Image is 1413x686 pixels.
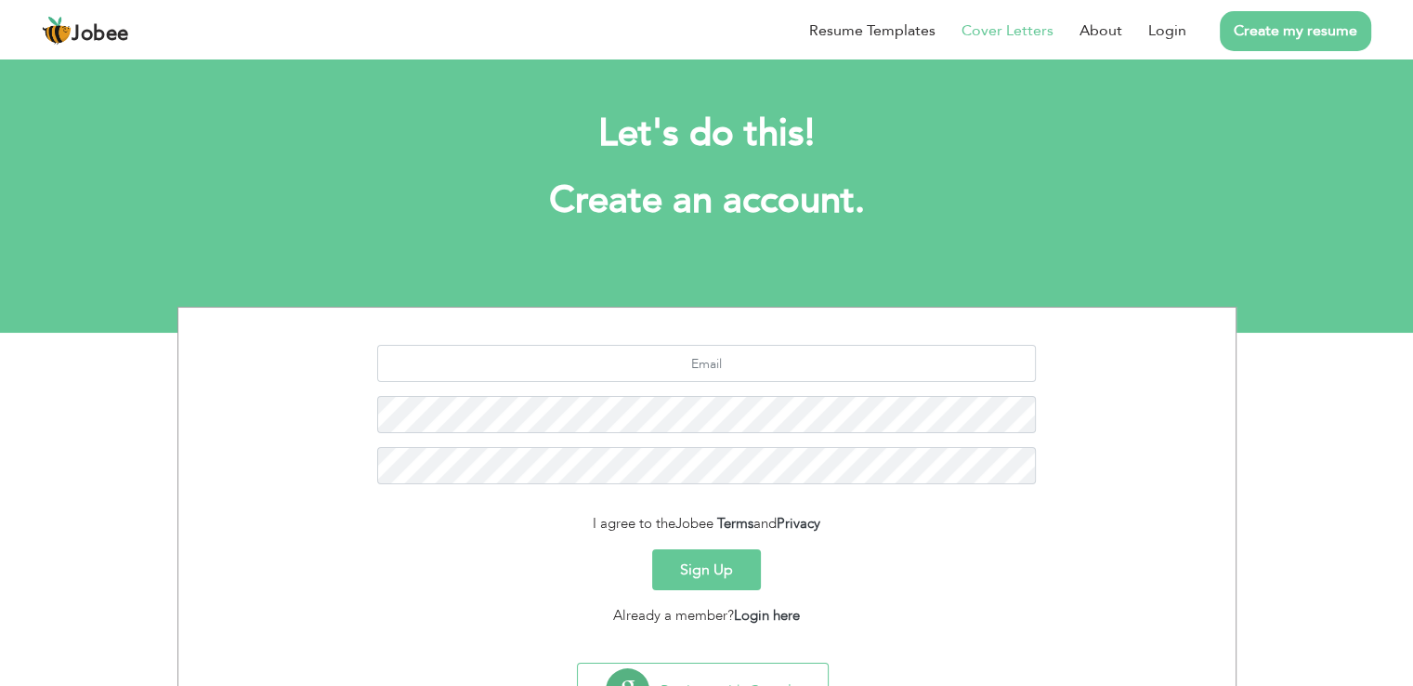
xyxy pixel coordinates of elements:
[192,605,1222,627] div: Already a member?
[205,177,1209,225] h1: Create an account.
[652,549,761,590] button: Sign Up
[72,24,129,45] span: Jobee
[777,514,820,533] a: Privacy
[1148,20,1186,42] a: Login
[42,16,129,46] a: Jobee
[1079,20,1122,42] a: About
[809,20,935,42] a: Resume Templates
[205,110,1209,158] h2: Let's do this!
[377,345,1036,382] input: Email
[734,606,800,625] a: Login here
[192,513,1222,534] div: I agree to the and
[42,16,72,46] img: jobee.io
[717,514,753,533] a: Terms
[675,514,713,533] span: Jobee
[1220,11,1371,51] a: Create my resume
[962,20,1053,42] a: Cover Letters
